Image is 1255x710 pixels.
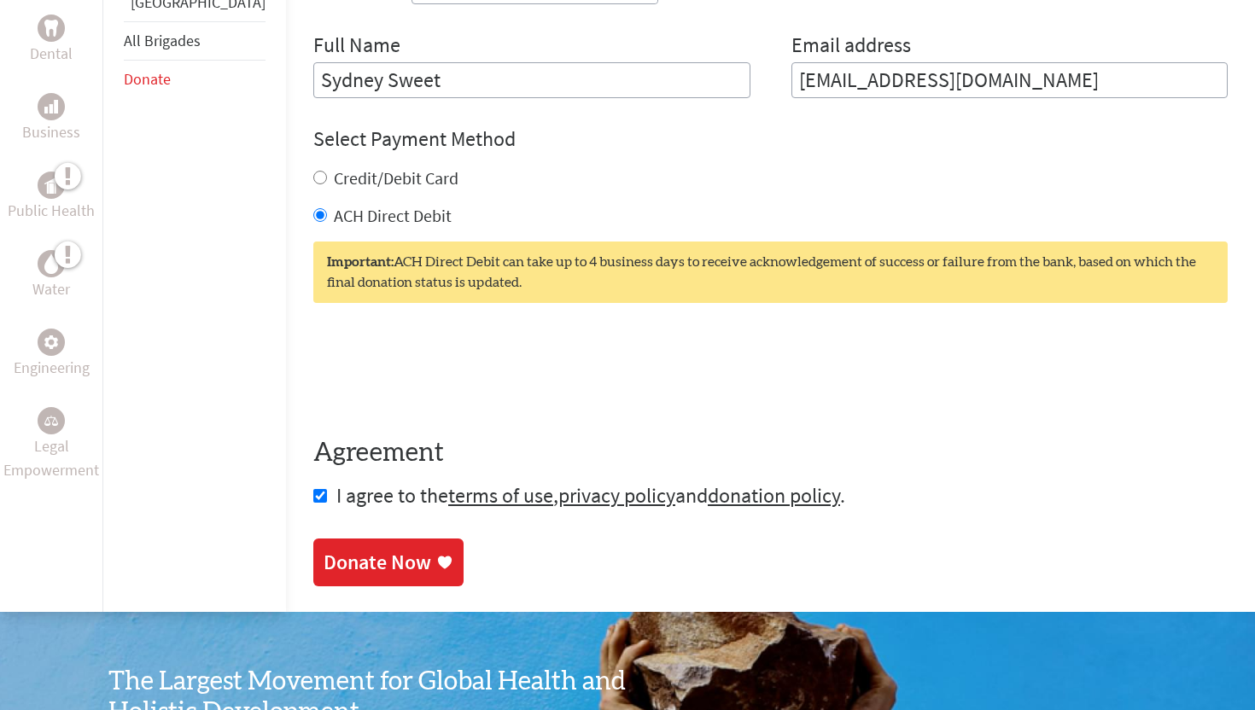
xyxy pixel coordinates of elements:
input: Your Email [791,62,1229,98]
label: Email address [791,32,911,62]
p: Water [32,277,70,301]
iframe: reCAPTCHA [313,337,573,404]
p: Business [22,120,80,144]
div: Legal Empowerment [38,407,65,434]
a: EngineeringEngineering [14,329,90,380]
li: All Brigades [124,21,266,61]
div: Engineering [38,329,65,356]
a: BusinessBusiness [22,93,80,144]
p: Legal Empowerment [3,434,99,482]
p: Public Health [8,199,95,223]
label: Full Name [313,32,400,62]
a: donation policy [708,482,840,509]
img: Engineering [44,335,58,349]
a: terms of use [448,482,553,509]
a: Legal EmpowermentLegal Empowerment [3,407,99,482]
img: Dental [44,20,58,37]
strong: Important: [327,255,394,269]
li: Donate [124,61,266,98]
a: DentalDental [30,15,73,66]
div: Donate Now [324,549,431,576]
div: Water [38,250,65,277]
img: Business [44,100,58,113]
div: Dental [38,15,65,42]
label: ACH Direct Debit [334,205,452,226]
a: Public HealthPublic Health [8,172,95,223]
label: Credit/Debit Card [334,167,458,189]
h4: Agreement [313,438,1228,468]
a: privacy policy [558,482,675,509]
p: Engineering [14,356,90,380]
img: Legal Empowerment [44,416,58,426]
img: Public Health [44,177,58,194]
a: All Brigades [124,31,201,50]
div: ACH Direct Debit can take up to 4 business days to receive acknowledgement of success or failure ... [313,242,1228,303]
div: Public Health [38,172,65,199]
a: Donate [124,69,171,89]
a: Donate Now [313,538,464,586]
span: I agree to the , and . [336,482,845,509]
h4: Select Payment Method [313,125,1228,153]
a: WaterWater [32,250,70,301]
img: Water [44,254,58,274]
input: Enter Full Name [313,62,750,98]
div: Business [38,93,65,120]
p: Dental [30,42,73,66]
